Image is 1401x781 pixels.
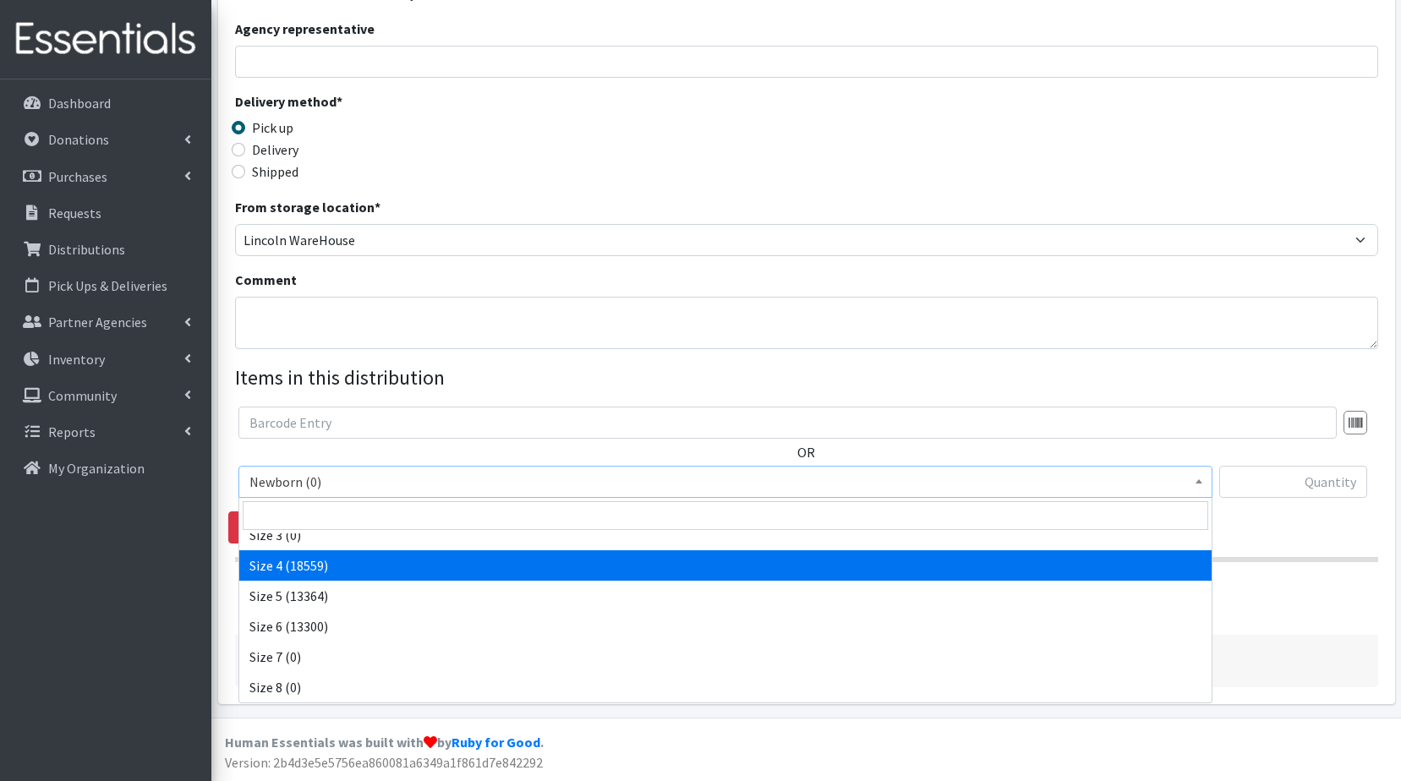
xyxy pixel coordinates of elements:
label: From storage location [235,197,380,217]
p: My Organization [48,460,145,477]
span: Newborn (0) [238,466,1212,498]
a: Dashboard [7,86,205,120]
p: Donations [48,131,109,148]
abbr: required [375,199,380,216]
img: HumanEssentials [7,11,205,68]
span: Version: 2b4d3e5e5756ea860081a6349a1f861d7e842292 [225,754,543,771]
a: Community [7,379,205,412]
li: Size 4 (18559) [239,550,1212,581]
li: Size 8 (0) [239,672,1212,702]
legend: Items in this distribution [235,363,1378,393]
p: Partner Agencies [48,314,147,330]
li: Size 3 (0) [239,520,1212,550]
p: Inventory [48,351,105,368]
p: Requests [48,205,101,221]
a: Reports [7,415,205,449]
a: My Organization [7,451,205,485]
p: Purchases [48,168,107,185]
label: Agency representative [235,19,375,39]
label: Pick up [252,117,293,138]
p: Distributions [48,241,125,258]
label: Delivery [252,139,298,160]
p: Community [48,387,117,404]
a: Distributions [7,232,205,266]
input: Barcode Entry [238,407,1337,439]
a: Ruby for Good [451,734,540,751]
label: Shipped [252,161,298,182]
span: Newborn (0) [249,470,1201,494]
a: Inventory [7,342,205,376]
a: Donations [7,123,205,156]
a: Partner Agencies [7,305,205,339]
input: Quantity [1219,466,1367,498]
p: Pick Ups & Deliveries [48,277,167,294]
p: Reports [48,423,96,440]
abbr: required [337,93,342,110]
li: Size 5 (13364) [239,581,1212,611]
legend: Delivery method [235,91,521,117]
a: Pick Ups & Deliveries [7,269,205,303]
li: Size 7 (0) [239,642,1212,672]
li: Size 6 (13300) [239,611,1212,642]
label: OR [797,442,815,462]
strong: Human Essentials was built with by . [225,734,544,751]
label: Comment [235,270,297,290]
a: Purchases [7,160,205,194]
p: Dashboard [48,95,111,112]
a: Remove [228,511,313,543]
a: Requests [7,196,205,230]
